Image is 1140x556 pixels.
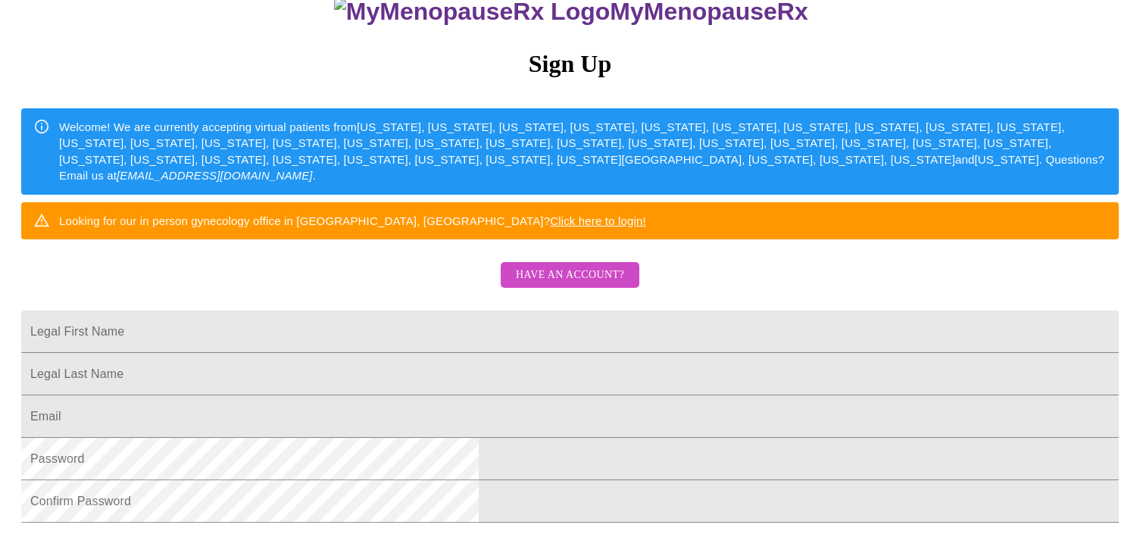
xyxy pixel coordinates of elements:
[501,262,639,289] button: Have an account?
[117,169,313,182] em: [EMAIL_ADDRESS][DOMAIN_NAME]
[516,266,624,285] span: Have an account?
[59,207,646,235] div: Looking for our in person gynecology office in [GEOGRAPHIC_DATA], [GEOGRAPHIC_DATA]?
[497,279,643,292] a: Have an account?
[550,214,646,227] a: Click here to login!
[21,50,1119,78] h3: Sign Up
[59,113,1107,190] div: Welcome! We are currently accepting virtual patients from [US_STATE], [US_STATE], [US_STATE], [US...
